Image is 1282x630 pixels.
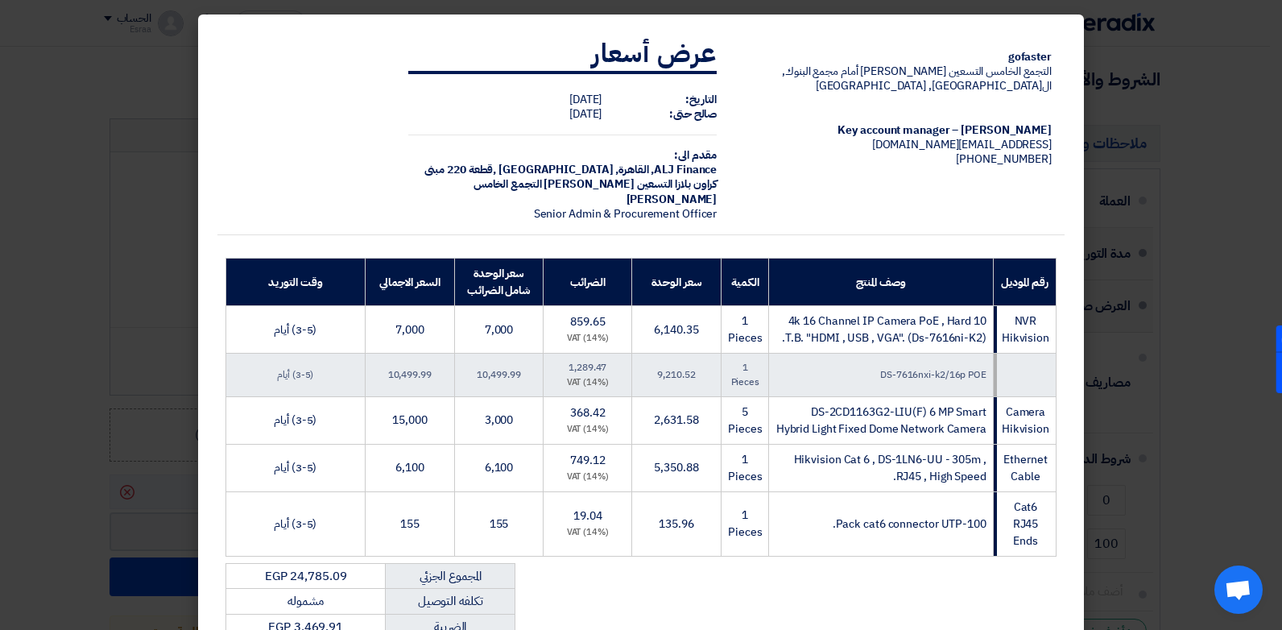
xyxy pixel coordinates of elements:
[392,412,427,429] span: 15,000
[654,459,698,476] span: 5,350.88
[573,508,602,524] span: 19.04
[424,161,718,193] span: القاهرة, [GEOGRAPHIC_DATA] ,قطعة 220 مبنى كراون بلازا التسعين [PERSON_NAME] التجمع الخامس
[550,332,625,346] div: (14%) VAT
[226,259,366,306] th: وقت التوريد
[485,412,514,429] span: 3,000
[722,259,769,306] th: الكمية
[782,313,986,346] span: 4k 16 Channel IP Camera PoE , Hard 10 T.B. "HDMI , USB , VGA". (Ds-7616ni-K2).
[550,470,625,484] div: (14%) VAT
[485,321,514,338] span: 7,000
[485,459,514,476] span: 6,100
[794,451,986,485] span: Hikvision Cat 6 , DS-1LN6-UU - 305m , RJ45 , High Speed.
[386,563,515,589] td: المجموع الجزئي
[550,376,625,390] div: (14%) VAT
[728,451,762,485] span: 1 Pieces
[570,313,605,330] span: 859.65
[550,526,625,540] div: (14%) VAT
[627,191,718,208] span: [PERSON_NAME]
[287,592,323,610] span: مشموله
[880,367,986,382] span: DS-7616nxi-k2/16p POE
[728,404,762,437] span: 5 Pieces
[274,321,316,338] span: (3-5) أيام
[274,459,316,476] span: (3-5) أيام
[956,151,1052,168] span: [PHONE_NUMBER]
[742,50,1052,64] div: gofaster
[654,321,698,338] span: 6,140.35
[651,161,717,178] span: ALJ Finance,
[570,404,605,421] span: 368.42
[728,313,762,346] span: 1 Pieces
[669,106,717,122] strong: صالح حتى:
[728,507,762,541] span: 1 Pieces
[395,459,424,476] span: 6,100
[993,306,1056,354] td: NVR Hikvision
[993,259,1056,306] th: رقم الموديل
[395,321,424,338] span: 7,000
[386,589,515,615] td: تكلفه التوصيل
[365,259,454,306] th: السعر الاجمالي
[534,205,718,222] span: Senior Admin & Procurement Officer
[1214,566,1263,614] a: Open chat
[550,423,625,437] div: (14%) VAT
[274,412,316,429] span: (3-5) أيام
[769,259,993,306] th: وصف المنتج
[277,367,313,382] span: (3-5) أيام
[654,412,698,429] span: 2,631.58
[570,452,605,469] span: 749.12
[544,259,632,306] th: الضرائب
[731,360,759,389] span: 1 Pieces
[674,147,717,164] strong: مقدم الى:
[454,259,544,306] th: سعر الوحدة شامل الضرائب
[400,516,420,533] span: 155
[993,491,1056,556] td: Cat6 RJ45 Ends
[742,123,1052,138] div: [PERSON_NAME] – Key account manager
[632,259,722,306] th: سعر الوحدة
[872,136,1052,153] span: [EMAIL_ADDRESS][DOMAIN_NAME]
[993,444,1056,491] td: Ethernet Cable
[657,367,695,382] span: 9,210.52
[833,516,986,533] span: 100-Pack cat6 connector UTP.
[782,63,1052,94] span: التجمع الخامس التسعين [PERSON_NAME] أمام مجمع البنوك, ال[GEOGRAPHIC_DATA], [GEOGRAPHIC_DATA]
[993,396,1056,444] td: Camera Hikvision
[477,367,520,382] span: 10,499.99
[274,516,316,533] span: (3-5) أيام
[226,563,386,589] td: EGP 24,785.09
[569,91,602,108] span: [DATE]
[685,91,717,108] strong: التاريخ:
[659,516,693,533] span: 135.96
[776,404,986,437] span: DS-2CD1163G2-LIU(F) 6 MP Smart Hybrid Light Fixed Dome Network Camera
[569,360,606,375] span: 1,289.47
[388,367,432,382] span: 10,499.99
[592,34,717,73] strong: عرض أسعار
[490,516,509,533] span: 155
[569,106,602,122] span: [DATE]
